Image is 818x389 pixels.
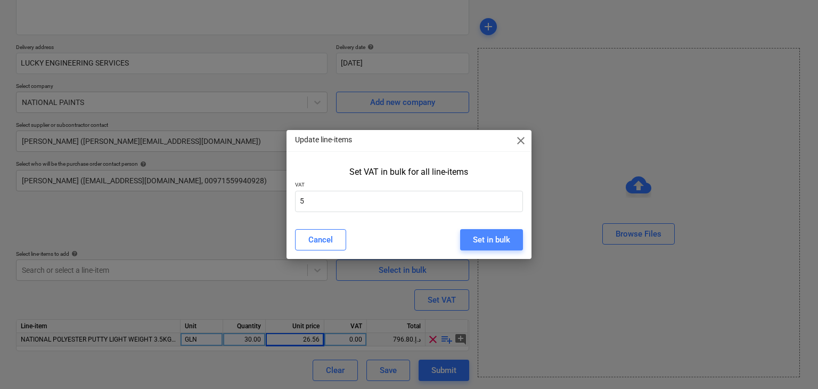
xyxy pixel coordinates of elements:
p: Update line-items [295,134,352,145]
input: VAT [295,191,523,212]
button: Set in bulk [460,229,523,250]
span: close [514,134,527,147]
div: Cancel [308,233,333,247]
iframe: Chat Widget [765,338,818,389]
p: VAT [295,181,523,190]
div: Set in bulk [473,233,510,247]
button: Cancel [295,229,346,250]
div: Set VAT in bulk for all line-items [349,167,468,177]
